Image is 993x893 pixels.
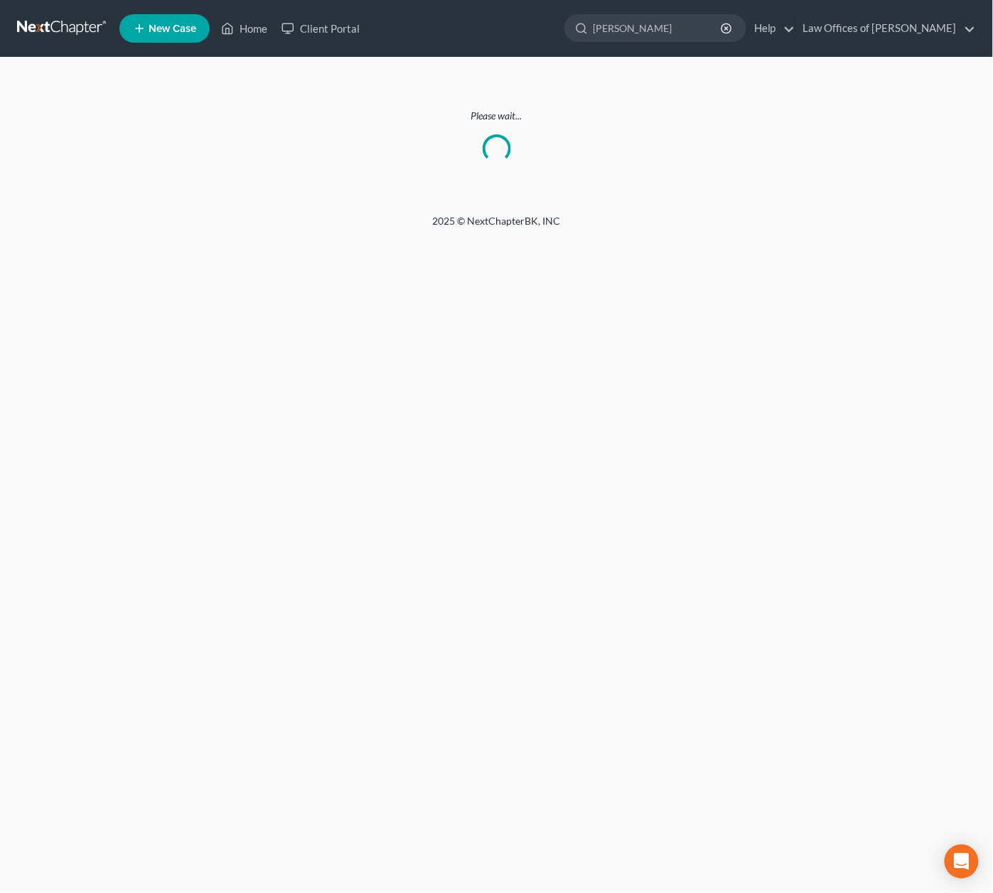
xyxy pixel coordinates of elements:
[796,16,975,41] a: Law Offices of [PERSON_NAME]
[945,845,979,879] div: Open Intercom Messenger
[747,16,795,41] a: Help
[17,109,976,123] p: Please wait...
[149,23,196,34] span: New Case
[274,16,367,41] a: Client Portal
[593,15,723,41] input: Search by name...
[214,16,274,41] a: Home
[92,214,902,240] div: 2025 © NextChapterBK, INC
